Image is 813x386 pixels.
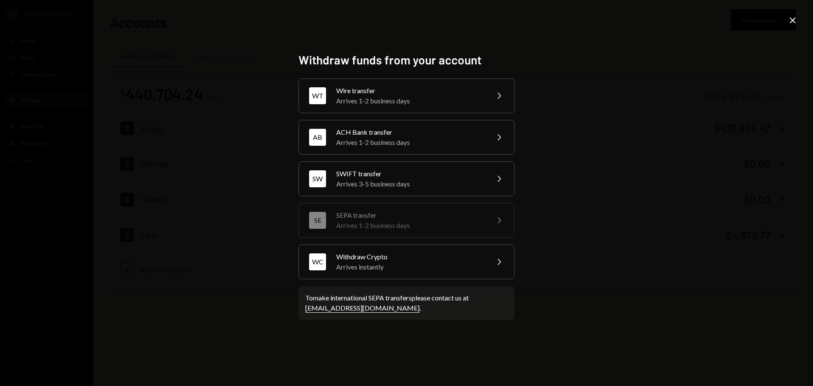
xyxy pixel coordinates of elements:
[299,203,514,238] button: SESEPA transferArrives 1-2 business days
[299,120,514,155] button: ABACH Bank transferArrives 1-2 business days
[336,220,484,230] div: Arrives 1-2 business days
[299,78,514,113] button: WTWire transferArrives 1-2 business days
[309,253,326,270] div: WC
[305,293,508,313] div: To make international SEPA transfers please contact us at .
[305,304,420,313] a: [EMAIL_ADDRESS][DOMAIN_NAME]
[336,210,484,220] div: SEPA transfer
[299,161,514,196] button: SWSWIFT transferArrives 3-5 business days
[336,169,484,179] div: SWIFT transfer
[309,170,326,187] div: SW
[336,137,484,147] div: Arrives 1-2 business days
[309,129,326,146] div: AB
[299,244,514,279] button: WCWithdraw CryptoArrives instantly
[336,127,484,137] div: ACH Bank transfer
[336,252,484,262] div: Withdraw Crypto
[336,86,484,96] div: Wire transfer
[336,179,484,189] div: Arrives 3-5 business days
[309,87,326,104] div: WT
[309,212,326,229] div: SE
[336,96,484,106] div: Arrives 1-2 business days
[336,262,484,272] div: Arrives instantly
[299,52,514,68] h2: Withdraw funds from your account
